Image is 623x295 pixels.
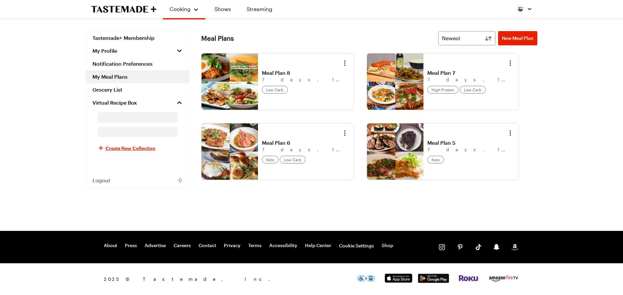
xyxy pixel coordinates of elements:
[86,83,189,96] a: Grocery List
[105,145,155,151] span: Create New Collection
[498,31,537,45] a: New Meal Plan
[382,243,393,249] a: Shop
[92,99,137,106] span: Virtual Recipe Box
[201,34,234,42] h1: Meal Plans
[269,243,297,249] a: Accessibility
[339,243,374,249] button: Cookie Settings
[92,48,117,54] span: My Profile
[174,243,191,249] a: Careers
[427,140,508,146] a: Meal Plan 5
[86,140,189,156] button: Create New Collection
[383,278,414,284] a: App Store
[357,277,375,283] a: This icon serves as a link to download the Level Access assistive technology app for individuals ...
[442,34,460,42] span: Newest
[169,3,199,16] button: Cooking
[458,275,479,281] img: Roku
[515,4,526,14] img: Profile picture
[104,276,357,283] span: 2025 © Tastemade, Inc.
[199,243,216,249] a: Contact
[438,31,495,45] button: Newest
[488,274,519,283] img: Amazon Fire TV
[92,177,110,184] span: Logout
[305,243,331,249] a: Help Center
[458,276,479,282] a: Roku
[86,96,189,109] a: Virtual Recipe Box
[86,174,189,187] button: Logout
[262,70,342,76] a: Meal Plan 8
[104,243,117,249] a: About
[488,278,519,284] a: Amazon Fire TV
[145,243,166,249] a: Advertise
[357,275,375,282] img: This icon serves as a link to download the Level Access assistive technology app for individuals ...
[224,243,240,249] a: Privacy
[418,278,449,284] a: Google Play
[427,70,508,76] a: Meal Plan 7
[502,35,533,41] span: New Meal Plan
[86,31,189,44] a: Tastemade+ Membership
[515,4,532,14] button: Profile picture
[104,243,393,249] nav: Footer
[86,57,189,70] a: Notification Preferences
[248,243,262,249] a: Terms
[383,274,414,283] img: App Store
[86,70,189,83] a: My Meal Plans
[262,140,342,146] a: Meal Plan 6
[91,6,156,13] a: To Tastemade Home Page
[170,6,190,12] span: Cooking
[418,274,449,283] img: Google Play
[125,243,137,249] a: Press
[86,44,189,57] button: My Profile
